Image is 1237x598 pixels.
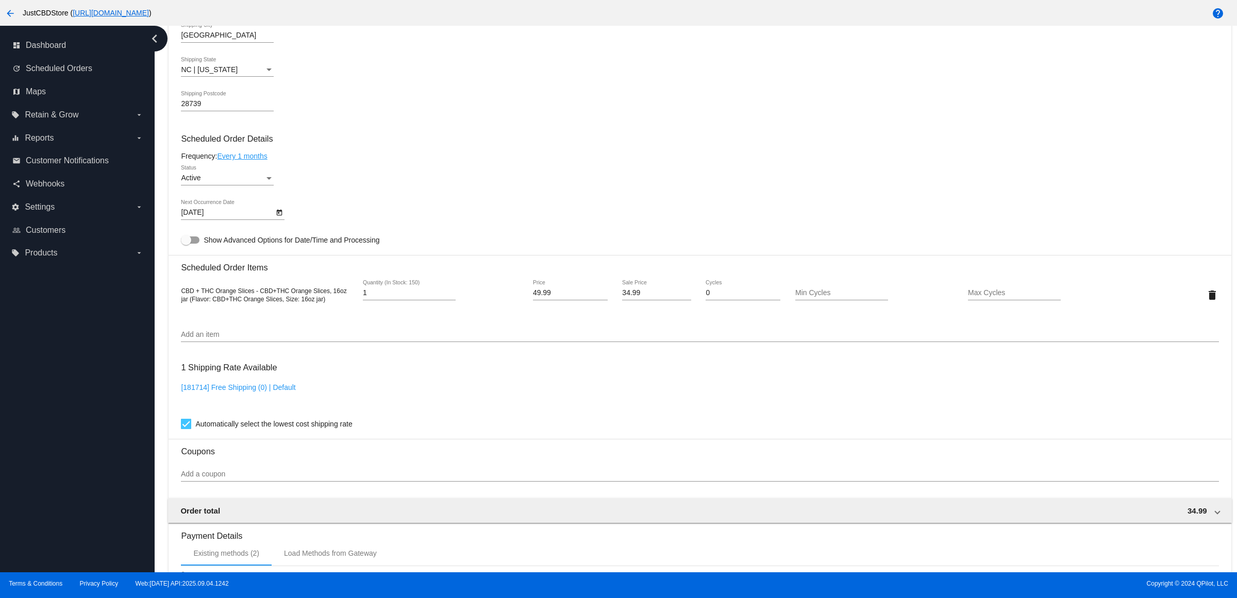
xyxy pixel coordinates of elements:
[146,30,163,47] i: chevron_left
[135,203,143,211] i: arrow_drop_down
[181,100,274,108] input: Shipping Postcode
[26,41,66,50] span: Dashboard
[136,580,229,587] a: Web:[DATE] API:2025.09.04.1242
[180,506,220,515] span: Order total
[1206,289,1218,301] mat-icon: delete
[12,88,21,96] i: map
[706,289,780,297] input: Cycles
[181,287,346,303] span: CBD + THC Orange Slices - CBD+THC Orange Slices, 16oz jar (Flavor: CBD+THC Orange Slices, Size: 1...
[181,523,1218,541] h3: Payment Details
[181,356,277,379] h3: 1 Shipping Rate Available
[135,249,143,257] i: arrow_drop_down
[217,152,267,160] a: Every 1 months
[135,134,143,142] i: arrow_drop_down
[12,64,21,73] i: update
[12,41,21,49] i: dashboard
[26,226,65,235] span: Customers
[181,439,1218,456] h3: Coupons
[181,174,274,182] mat-select: Status
[11,203,20,211] i: settings
[181,31,274,40] input: Shipping City
[12,222,143,238] a: people_outline Customers
[73,9,149,17] a: [URL][DOMAIN_NAME]
[12,37,143,54] a: dashboard Dashboard
[12,176,143,192] a: share Webhooks
[181,66,274,74] mat-select: Shipping State
[168,498,1231,523] mat-expansion-panel-header: Order total 34.99
[195,418,352,430] span: Automatically select the lowest cost shipping rate
[795,289,888,297] input: Min Cycles
[12,60,143,77] a: update Scheduled Orders
[193,549,259,557] div: Existing methods (2)
[26,64,92,73] span: Scheduled Orders
[181,174,200,182] span: Active
[181,331,1218,339] input: Add an item
[627,580,1228,587] span: Copyright © 2024 QPilot, LLC
[181,255,1218,272] h3: Scheduled Order Items
[25,110,78,119] span: Retain & Grow
[26,179,64,189] span: Webhooks
[11,249,20,257] i: local_offer
[11,111,20,119] i: local_offer
[968,289,1061,297] input: Max Cycles
[9,580,62,587] a: Terms & Conditions
[11,134,20,142] i: equalizer
[12,226,21,234] i: people_outline
[25,248,57,258] span: Products
[181,134,1218,144] h3: Scheduled Order Details
[274,207,285,217] button: Open calendar
[135,111,143,119] i: arrow_drop_down
[181,383,295,391] a: [181714] Free Shipping (0) | Default
[181,209,274,217] input: Next Occurrence Date
[284,549,377,557] div: Load Methods from Gateway
[23,9,152,17] span: JustCBDStore ( )
[4,7,16,20] mat-icon: arrow_back
[1212,7,1224,20] mat-icon: help
[25,202,55,212] span: Settings
[26,156,109,165] span: Customer Notifications
[181,65,238,74] span: NC | [US_STATE]
[181,152,1218,160] div: Frequency:
[533,289,608,297] input: Price
[1188,506,1207,515] span: 34.99
[12,180,21,188] i: share
[25,133,54,143] span: Reports
[12,157,21,165] i: email
[12,152,143,169] a: email Customer Notifications
[181,470,1218,479] input: Add a coupon
[12,83,143,100] a: map Maps
[26,87,46,96] span: Maps
[622,289,691,297] input: Sale Price
[80,580,119,587] a: Privacy Policy
[363,289,456,297] input: Quantity (In Stock: 150)
[204,235,379,245] span: Show Advanced Options for Date/Time and Processing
